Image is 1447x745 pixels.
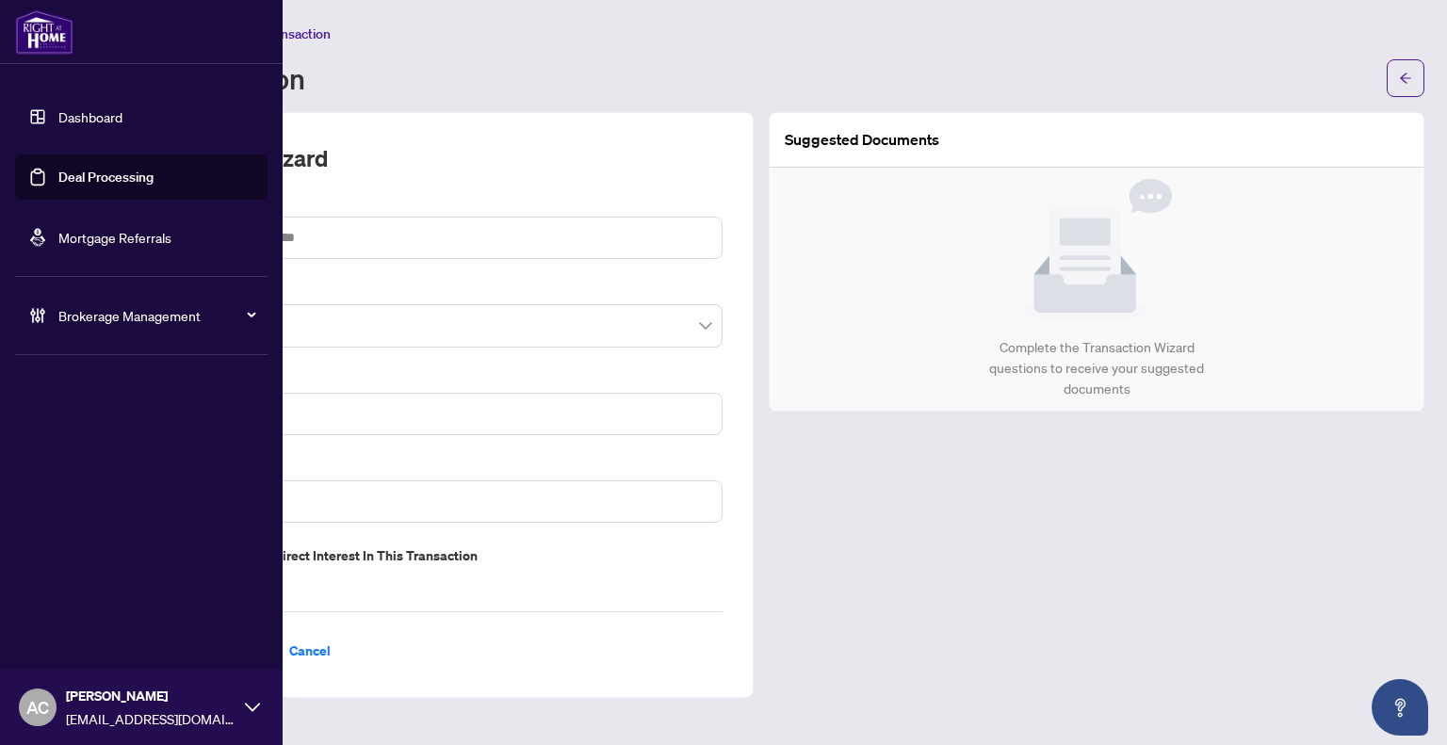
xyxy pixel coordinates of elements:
[15,9,73,55] img: logo
[274,635,346,667] button: Cancel
[129,370,723,391] label: MLS ID
[785,128,939,152] article: Suggested Documents
[58,305,254,326] span: Brokerage Management
[58,108,122,125] a: Dashboard
[289,636,331,666] span: Cancel
[1021,179,1172,322] img: Null State Icon
[58,169,154,186] a: Deal Processing
[1372,679,1428,736] button: Open asap
[129,458,723,478] label: Property Address
[235,25,331,42] span: Add Transaction
[1399,72,1412,85] span: arrow-left
[26,694,49,721] span: AC
[129,282,723,302] label: Transaction Type
[129,196,723,217] label: Primary Agent
[58,229,171,246] a: Mortgage Referrals
[129,545,723,566] label: Do you have direct or indirect interest in this transaction
[66,708,236,729] span: [EMAIL_ADDRESS][DOMAIN_NAME]
[66,686,236,706] span: [PERSON_NAME]
[969,337,1225,399] div: Complete the Transaction Wizard questions to receive your suggested documents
